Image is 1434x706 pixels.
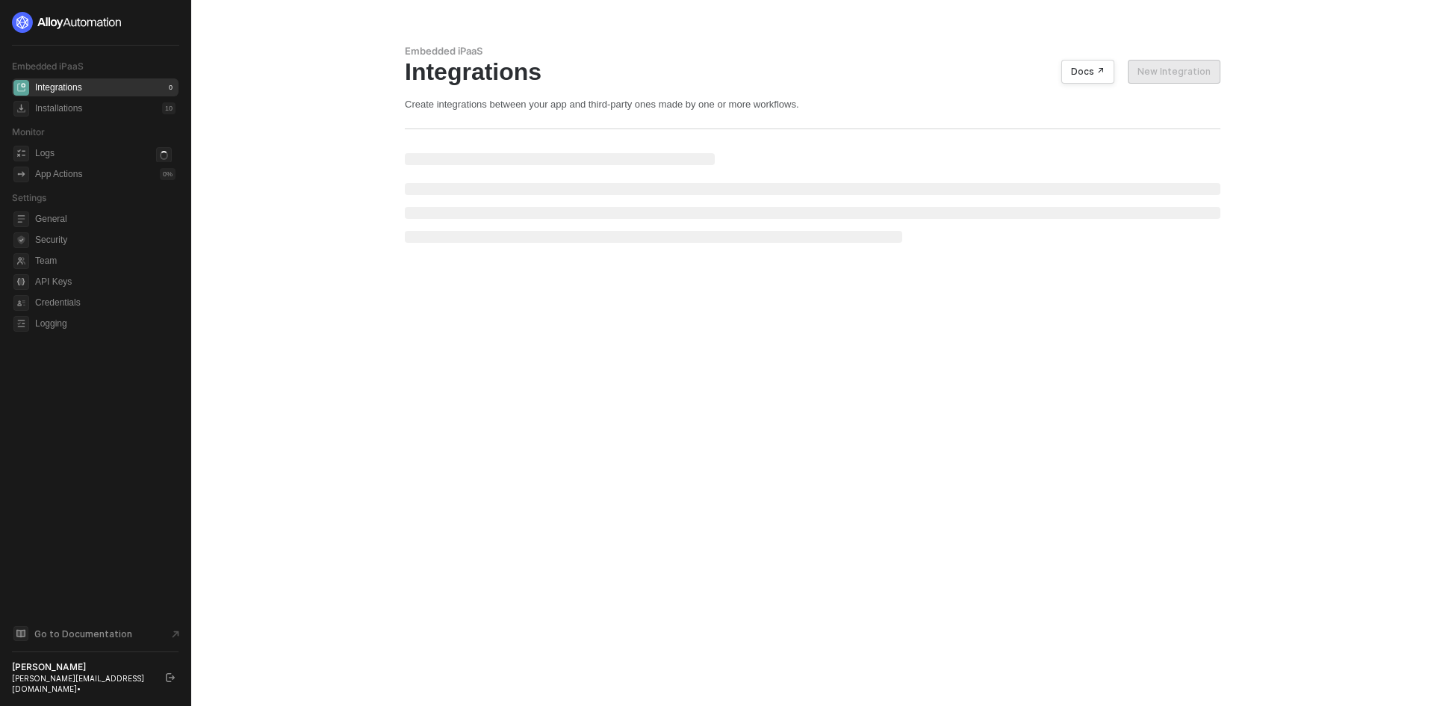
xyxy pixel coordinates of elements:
button: New Integration [1128,60,1220,84]
div: [PERSON_NAME] [12,661,152,673]
div: App Actions [35,168,82,181]
div: Embedded iPaaS [405,45,1220,58]
div: Create integrations between your app and third-party ones made by one or more workflows. [405,98,1220,111]
div: Integrations [35,81,82,94]
span: Settings [12,192,46,203]
a: Knowledge Base [12,625,179,642]
img: logo [12,12,122,33]
div: 0 [166,81,176,93]
span: Monitor [12,126,45,137]
span: team [13,253,29,269]
span: security [13,232,29,248]
span: Go to Documentation [34,628,132,640]
span: General [35,210,176,228]
span: Team [35,252,176,270]
div: 10 [162,102,176,114]
button: Docs ↗ [1061,60,1114,84]
span: logging [13,316,29,332]
span: Logging [35,315,176,332]
span: general [13,211,29,227]
span: Embedded iPaaS [12,61,84,72]
span: api-key [13,274,29,290]
span: integrations [13,80,29,96]
span: Security [35,231,176,249]
span: document-arrow [168,627,183,642]
div: Integrations [405,58,1220,86]
span: icon-logs [13,146,29,161]
span: logout [166,673,175,682]
div: Docs ↗ [1071,66,1105,78]
div: Installations [35,102,82,115]
a: logo [12,12,179,33]
span: Credentials [35,294,176,312]
span: API Keys [35,273,176,291]
div: [PERSON_NAME][EMAIL_ADDRESS][DOMAIN_NAME] • [12,673,152,694]
div: Logs [35,147,55,160]
div: 0 % [160,168,176,180]
span: installations [13,101,29,117]
span: credentials [13,295,29,311]
span: icon-app-actions [13,167,29,182]
span: icon-loader [156,147,172,163]
span: documentation [13,626,28,641]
